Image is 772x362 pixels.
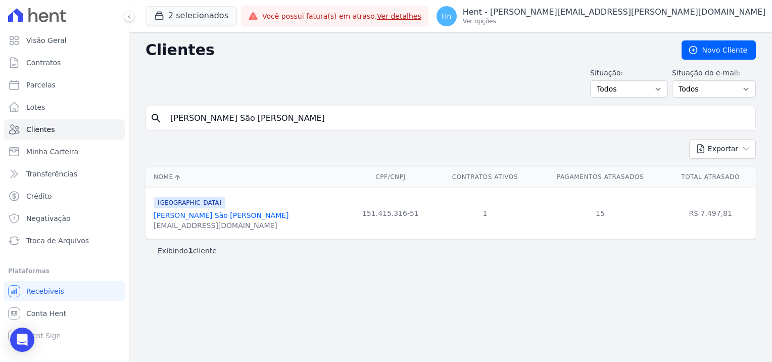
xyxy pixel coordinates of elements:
div: [EMAIL_ADDRESS][DOMAIN_NAME] [154,220,289,231]
div: Plataformas [8,265,121,277]
p: Hent - [PERSON_NAME][EMAIL_ADDRESS][PERSON_NAME][DOMAIN_NAME] [463,7,766,17]
a: Parcelas [4,75,125,95]
span: Minha Carteira [26,147,78,157]
a: [PERSON_NAME] São [PERSON_NAME] [154,211,289,219]
label: Situação do e-mail: [672,68,756,78]
p: Exibindo cliente [158,246,217,256]
td: 1 [435,188,536,239]
span: Contratos [26,58,61,68]
span: [GEOGRAPHIC_DATA] [154,197,225,208]
td: 15 [536,188,665,239]
span: Negativação [26,213,71,223]
th: Total Atrasado [665,167,756,188]
div: Open Intercom Messenger [10,328,34,352]
a: Crédito [4,186,125,206]
span: Parcelas [26,80,56,90]
th: Contratos Ativos [435,167,536,188]
a: Ver detalhes [377,12,421,20]
button: Exportar [689,139,756,159]
p: Ver opções [463,17,766,25]
span: Recebíveis [26,286,64,296]
i: search [150,112,162,124]
input: Buscar por nome, CPF ou e-mail [164,108,751,128]
h2: Clientes [146,41,665,59]
button: 2 selecionados [146,6,237,25]
td: R$ 7.497,81 [665,188,756,239]
a: Novo Cliente [682,40,756,60]
a: Transferências [4,164,125,184]
label: Situação: [590,68,668,78]
span: Visão Geral [26,35,67,46]
a: Troca de Arquivos [4,231,125,251]
span: Transferências [26,169,77,179]
span: Crédito [26,191,52,201]
span: Você possui fatura(s) em atraso. [262,11,421,22]
a: Minha Carteira [4,142,125,162]
a: Clientes [4,119,125,140]
a: Lotes [4,97,125,117]
th: CPF/CNPJ [347,167,435,188]
b: 1 [188,247,193,255]
th: Pagamentos Atrasados [536,167,665,188]
span: Troca de Arquivos [26,236,89,246]
a: Conta Hent [4,303,125,324]
span: Lotes [26,102,45,112]
span: Conta Hent [26,308,66,319]
a: Negativação [4,208,125,229]
th: Nome [146,167,347,188]
td: 151.415.316-51 [347,188,435,239]
a: Visão Geral [4,30,125,51]
a: Contratos [4,53,125,73]
a: Recebíveis [4,281,125,301]
span: Clientes [26,124,55,134]
span: Hn [442,13,451,20]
